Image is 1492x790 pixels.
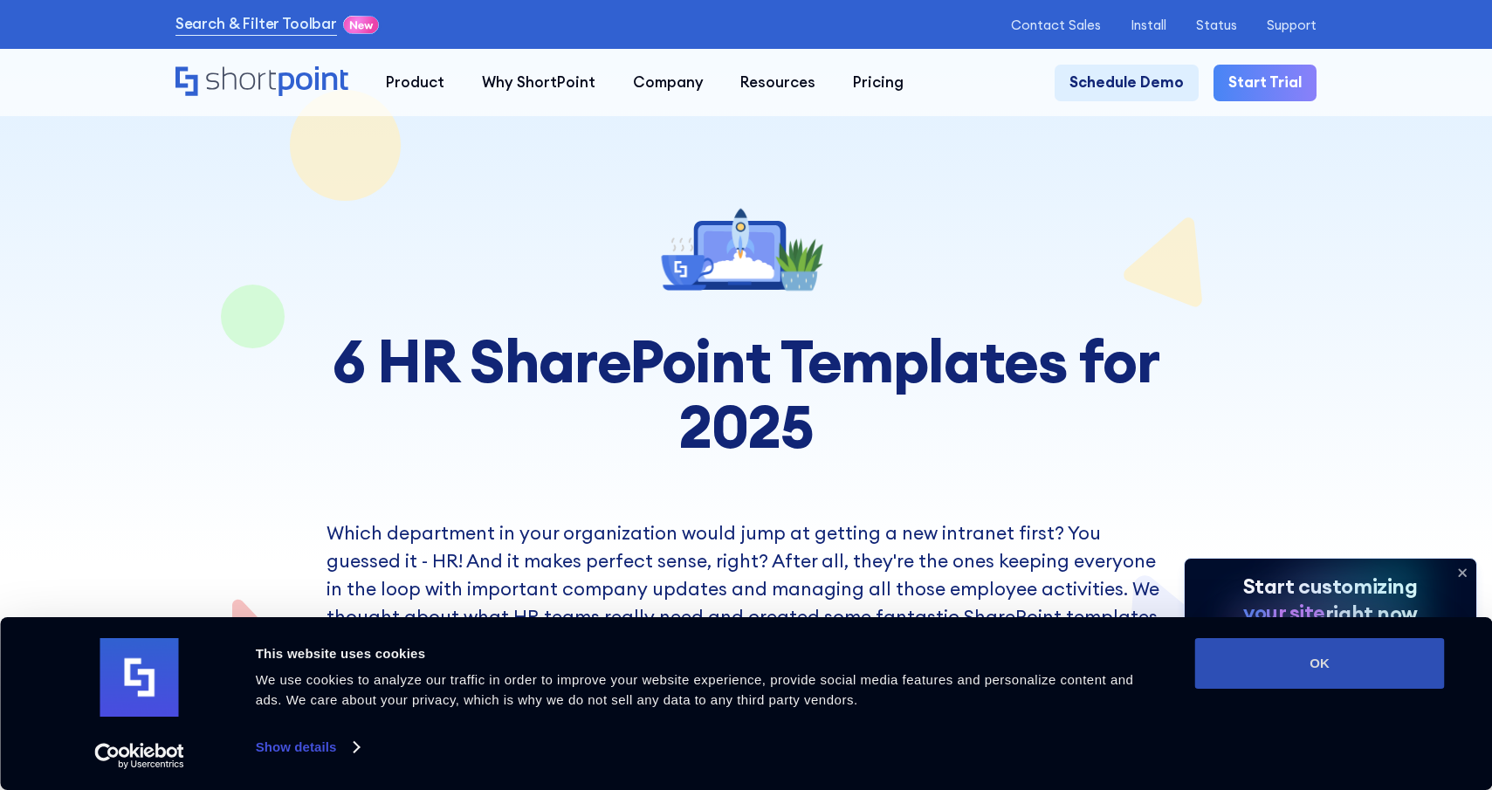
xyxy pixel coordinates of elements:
[1196,17,1237,32] a: Status
[175,13,337,36] a: Search & Filter Toolbar
[1195,638,1445,689] button: OK
[1011,17,1101,32] a: Contact Sales
[256,672,1134,707] span: We use cookies to analyze our traffic in order to improve your website experience, provide social...
[464,65,615,102] a: Why ShortPoint
[327,519,1165,659] p: Which department in your organization would jump at getting a new intranet first? You guessed it ...
[835,65,923,102] a: Pricing
[1214,65,1317,102] a: Start Trial
[482,72,595,94] div: Why ShortPoint
[333,323,1159,464] strong: 6 HR SharePoint Templates for 2025
[614,65,722,102] a: Company
[368,65,464,102] a: Product
[740,72,815,94] div: Resources
[256,734,359,760] a: Show details
[1055,65,1199,102] a: Schedule Demo
[100,638,179,717] img: logo
[1267,17,1317,32] a: Support
[853,72,904,94] div: Pricing
[256,643,1156,664] div: This website uses cookies
[175,66,349,99] a: Home
[722,65,835,102] a: Resources
[63,743,216,769] a: Usercentrics Cookiebot - opens in a new window
[1131,17,1166,32] a: Install
[633,72,704,94] div: Company
[1178,587,1492,790] iframe: Chat Widget
[386,72,444,94] div: Product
